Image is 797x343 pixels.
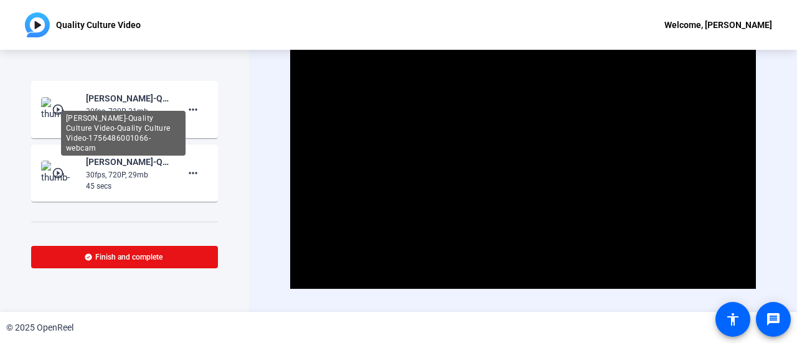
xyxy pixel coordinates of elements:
[453,312,521,336] span: Record new video
[56,17,141,32] p: Quality Culture Video
[6,321,73,334] div: © 2025 OpenReel
[95,252,163,262] span: Finish and complete
[86,169,169,181] div: 30fps, 720P, 29mb
[52,103,67,116] mat-icon: play_circle_outline
[86,154,169,169] div: [PERSON_NAME]-Quality Culture Video-Quality Culture Video-1756485745100-webcam
[725,312,740,327] mat-icon: accessibility
[290,27,756,289] div: Video Player
[186,166,200,181] mat-icon: more_horiz
[41,97,78,122] img: thumb-nail
[52,167,67,179] mat-icon: play_circle_outline
[25,12,50,37] img: OpenReel logo
[186,102,200,117] mat-icon: more_horiz
[544,312,593,336] span: Retake video
[86,181,169,192] div: 45 secs
[31,246,218,268] button: Finish and complete
[41,161,78,186] img: thumb-nail
[61,111,186,156] div: [PERSON_NAME]-Quality Culture Video-Quality Culture Video-1756486001066-webcam
[86,91,169,106] div: [PERSON_NAME]-Quality Culture Video-Quality Culture Video-1756486001066-webcam
[766,312,781,327] mat-icon: message
[664,17,772,32] div: Welcome, [PERSON_NAME]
